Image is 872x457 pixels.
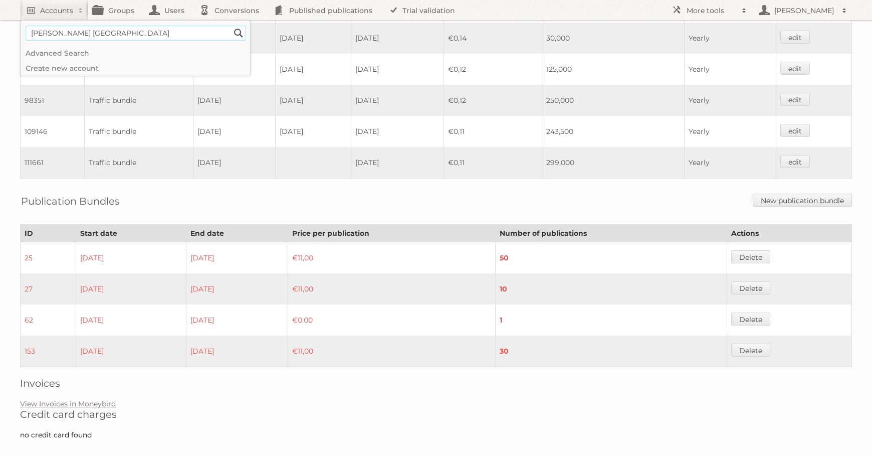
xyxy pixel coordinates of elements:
[76,304,186,336] td: [DATE]
[186,242,288,274] td: [DATE]
[288,242,496,274] td: €11,00
[684,85,776,116] td: Yearly
[500,253,509,262] strong: 50
[780,124,810,137] a: edit
[684,54,776,85] td: Yearly
[684,147,776,179] td: Yearly
[351,147,444,179] td: [DATE]
[542,54,684,85] td: 125,000
[731,250,770,263] a: Delete
[351,85,444,116] td: [DATE]
[780,31,810,44] a: edit
[500,316,502,325] strong: 1
[542,116,684,147] td: 243,500
[275,116,351,147] td: [DATE]
[780,62,810,75] a: edit
[21,147,85,179] td: 111661
[21,85,85,116] td: 98351
[780,93,810,106] a: edit
[186,336,288,367] td: [DATE]
[20,399,116,408] a: View Invoices in Moneybird
[231,26,246,41] input: Search
[186,304,288,336] td: [DATE]
[288,336,496,367] td: €11,00
[186,225,288,242] th: End date
[542,85,684,116] td: 250,000
[21,46,250,61] a: Advanced Search
[753,194,852,207] a: New publication bundle
[193,85,276,116] td: [DATE]
[684,23,776,54] td: Yearly
[684,116,776,147] td: Yearly
[21,61,250,76] a: Create new account
[542,147,684,179] td: 299,000
[275,23,351,54] td: [DATE]
[84,147,193,179] td: Traffic bundle
[21,336,76,367] td: 153
[193,147,276,179] td: [DATE]
[351,116,444,147] td: [DATE]
[288,273,496,304] td: €11,00
[84,116,193,147] td: Traffic bundle
[444,147,542,179] td: €0,11
[288,304,496,336] td: €0,00
[444,54,542,85] td: €0,12
[21,273,76,304] td: 27
[500,347,509,356] strong: 30
[186,273,288,304] td: [DATE]
[444,116,542,147] td: €0,11
[21,225,76,242] th: ID
[84,85,193,116] td: Traffic bundle
[76,225,186,242] th: Start date
[444,85,542,116] td: €0,12
[21,304,76,336] td: 62
[275,85,351,116] td: [DATE]
[772,6,837,16] h2: [PERSON_NAME]
[731,313,770,326] a: Delete
[288,225,496,242] th: Price per publication
[40,6,73,16] h2: Accounts
[275,54,351,85] td: [DATE]
[500,284,507,293] strong: 10
[351,23,444,54] td: [DATE]
[727,225,851,242] th: Actions
[21,116,85,147] td: 109146
[76,273,186,304] td: [DATE]
[21,194,120,209] h2: Publication Bundles
[193,116,276,147] td: [DATE]
[444,23,542,54] td: €0,14
[731,281,770,294] a: Delete
[76,242,186,274] td: [DATE]
[76,336,186,367] td: [DATE]
[687,6,737,16] h2: More tools
[495,225,727,242] th: Number of publications
[542,23,684,54] td: 30,000
[351,54,444,85] td: [DATE]
[21,242,76,274] td: 25
[20,408,852,420] h2: Credit card charges
[780,155,810,168] a: edit
[20,377,852,389] h2: Invoices
[731,344,770,357] a: Delete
